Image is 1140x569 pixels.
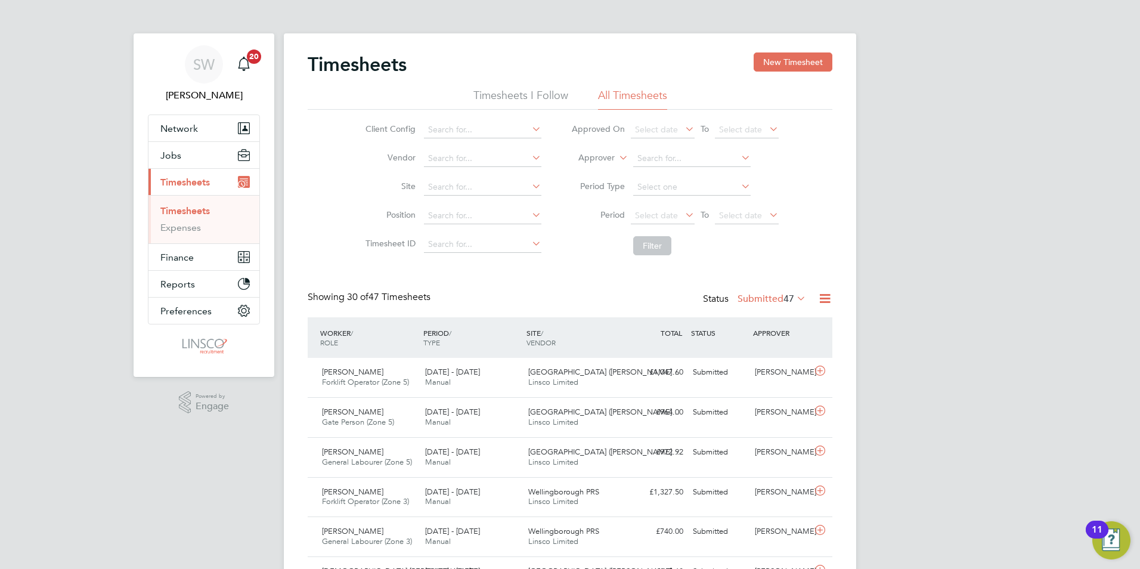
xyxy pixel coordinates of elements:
[633,179,751,196] input: Select one
[322,377,409,387] span: Forklift Operator (Zone 5)
[633,236,671,255] button: Filter
[697,207,712,222] span: To
[528,496,578,506] span: Linsco Limited
[179,336,228,355] img: linsco-logo-retina.png
[424,208,541,224] input: Search for...
[425,367,480,377] span: [DATE] - [DATE]
[322,526,383,536] span: [PERSON_NAME]
[308,52,407,76] h2: Timesheets
[160,252,194,263] span: Finance
[688,522,750,542] div: Submitted
[247,50,261,64] span: 20
[425,526,480,536] span: [DATE] - [DATE]
[750,363,812,382] div: [PERSON_NAME]
[160,305,212,317] span: Preferences
[703,291,808,308] div: Status
[362,123,416,134] label: Client Config
[528,536,578,546] span: Linsco Limited
[148,45,260,103] a: SW[PERSON_NAME]
[626,522,688,542] div: £740.00
[635,124,678,135] span: Select date
[688,322,750,344] div: STATUS
[688,363,750,382] div: Submitted
[196,391,229,401] span: Powered by
[633,150,751,167] input: Search for...
[160,177,210,188] span: Timesheets
[626,363,688,382] div: £1,047.60
[783,293,794,305] span: 47
[528,407,680,417] span: [GEOGRAPHIC_DATA] ([PERSON_NAME]…
[425,457,451,467] span: Manual
[626,403,688,422] div: £964.00
[362,238,416,249] label: Timesheet ID
[193,57,215,72] span: SW
[754,52,832,72] button: New Timesheet
[148,142,259,168] button: Jobs
[528,526,599,536] span: Wellingborough PRS
[322,367,383,377] span: [PERSON_NAME]
[571,123,625,134] label: Approved On
[320,338,338,347] span: ROLE
[322,417,394,427] span: Gate Person (Zone 5)
[424,150,541,167] input: Search for...
[571,181,625,191] label: Period Type
[362,181,416,191] label: Site
[347,291,430,303] span: 47 Timesheets
[750,522,812,542] div: [PERSON_NAME]
[661,328,682,338] span: TOTAL
[635,210,678,221] span: Select date
[561,152,615,164] label: Approver
[449,328,451,338] span: /
[322,447,383,457] span: [PERSON_NAME]
[322,496,409,506] span: Forklift Operator (Zone 3)
[425,417,451,427] span: Manual
[160,222,201,233] a: Expenses
[626,483,688,502] div: £1,327.50
[425,377,451,387] span: Manual
[317,322,420,353] div: WORKER
[719,210,762,221] span: Select date
[148,169,259,195] button: Timesheets
[420,322,523,353] div: PERIOD
[424,236,541,253] input: Search for...
[528,377,578,387] span: Linsco Limited
[528,457,578,467] span: Linsco Limited
[528,367,680,377] span: [GEOGRAPHIC_DATA] ([PERSON_NAME]…
[528,417,578,427] span: Linsco Limited
[425,407,480,417] span: [DATE] - [DATE]
[425,447,480,457] span: [DATE] - [DATE]
[719,124,762,135] span: Select date
[322,536,412,546] span: General Labourer (Zone 3)
[322,457,412,467] span: General Labourer (Zone 5)
[308,291,433,304] div: Showing
[526,338,556,347] span: VENDOR
[528,447,680,457] span: [GEOGRAPHIC_DATA] ([PERSON_NAME]…
[688,483,750,502] div: Submitted
[425,536,451,546] span: Manual
[232,45,256,84] a: 20
[738,293,806,305] label: Submitted
[425,496,451,506] span: Manual
[148,271,259,297] button: Reports
[1092,521,1130,559] button: Open Resource Center, 11 new notifications
[626,443,688,462] div: £972.92
[148,115,259,141] button: Network
[571,209,625,220] label: Period
[148,244,259,270] button: Finance
[541,328,543,338] span: /
[425,487,480,497] span: [DATE] - [DATE]
[148,336,260,355] a: Go to home page
[423,338,440,347] span: TYPE
[598,88,667,110] li: All Timesheets
[160,123,198,134] span: Network
[322,407,383,417] span: [PERSON_NAME]
[688,443,750,462] div: Submitted
[523,322,627,353] div: SITE
[148,195,259,243] div: Timesheets
[362,152,416,163] label: Vendor
[1092,530,1102,545] div: 11
[148,88,260,103] span: Shaun White
[528,487,599,497] span: Wellingborough PRS
[160,279,195,290] span: Reports
[750,403,812,422] div: [PERSON_NAME]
